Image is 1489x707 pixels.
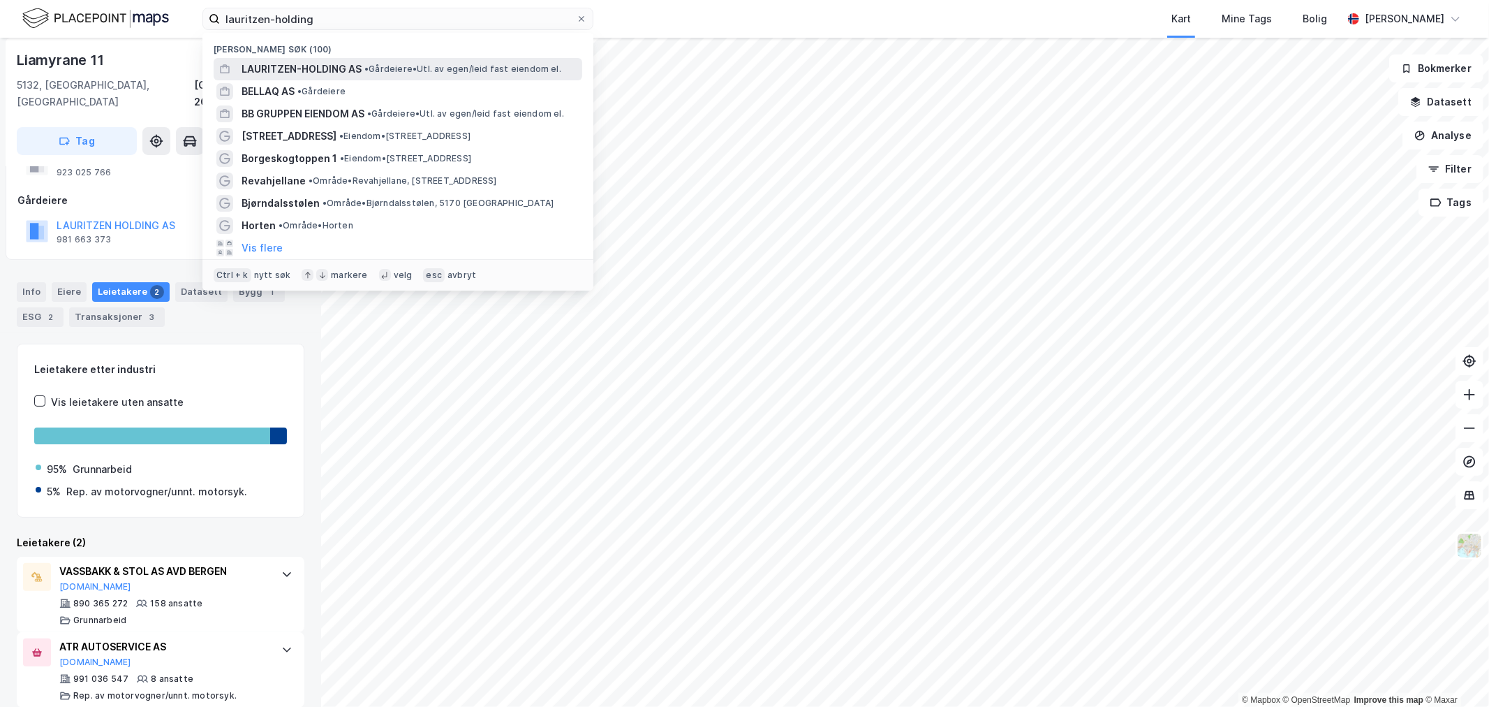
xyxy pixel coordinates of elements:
[339,131,343,141] span: •
[364,64,561,75] span: Gårdeiere • Utl. av egen/leid fast eiendom el.
[1242,695,1280,705] a: Mapbox
[233,282,285,302] div: Bygg
[1398,88,1483,116] button: Datasett
[51,394,184,411] div: Vis leietakere uten ansatte
[309,175,497,187] span: Område • Revahjellane, [STREET_ADDRESS]
[242,150,337,167] span: Borgeskogtoppen 1
[447,270,476,281] div: avbryt
[220,8,576,29] input: Søk på adresse, matrikkel, gårdeiere, leietakere eller personer
[297,86,302,96] span: •
[242,128,336,145] span: [STREET_ADDRESS]
[150,598,202,609] div: 158 ansatte
[323,198,327,208] span: •
[151,673,193,685] div: 8 ansatte
[202,33,593,58] div: [PERSON_NAME] søk (100)
[17,282,46,302] div: Info
[73,690,237,701] div: Rep. av motorvogner/unnt. motorsyk.
[57,234,111,245] div: 981 663 373
[242,173,306,189] span: Revahjellane
[73,673,128,685] div: 991 036 547
[73,615,126,626] div: Grunnarbeid
[1303,10,1327,27] div: Bolig
[1283,695,1351,705] a: OpenStreetMap
[265,285,279,299] div: 1
[17,77,194,110] div: 5132, [GEOGRAPHIC_DATA], [GEOGRAPHIC_DATA]
[47,483,61,500] div: 5%
[1365,10,1444,27] div: [PERSON_NAME]
[1354,695,1423,705] a: Improve this map
[17,307,64,327] div: ESG
[52,282,87,302] div: Eiere
[59,657,131,668] button: [DOMAIN_NAME]
[309,175,313,186] span: •
[242,217,276,234] span: Horten
[17,534,304,551] div: Leietakere (2)
[34,361,287,378] div: Leietakere etter industri
[17,127,137,155] button: Tag
[394,270,413,281] div: velg
[66,483,247,500] div: Rep. av motorvogner/unnt. motorsyk.
[145,310,159,324] div: 3
[44,310,58,324] div: 2
[59,563,267,580] div: VASSBAKK & STOL AS AVD BERGEN
[279,220,283,231] span: •
[423,268,445,282] div: esc
[59,581,131,592] button: [DOMAIN_NAME]
[175,282,228,302] div: Datasett
[339,131,471,142] span: Eiendom • [STREET_ADDRESS]
[297,86,346,97] span: Gårdeiere
[59,639,267,655] div: ATR AUTOSERVICE AS
[1389,54,1483,82] button: Bokmerker
[17,192,304,209] div: Gårdeiere
[1419,640,1489,707] div: Kontrollprogram for chat
[1402,122,1483,150] button: Analyse
[1418,189,1483,217] button: Tags
[340,153,344,163] span: •
[242,83,295,100] span: BELLAQ AS
[279,220,353,231] span: Område • Horten
[367,108,371,119] span: •
[92,282,170,302] div: Leietakere
[1416,155,1483,183] button: Filter
[22,6,169,31] img: logo.f888ab2527a4732fd821a326f86c7f29.svg
[242,240,283,256] button: Vis flere
[323,198,554,209] span: Område • Bjørndalsstølen, 5170 [GEOGRAPHIC_DATA]
[242,195,320,212] span: Bjørndalsstølen
[1222,10,1272,27] div: Mine Tags
[367,108,564,119] span: Gårdeiere • Utl. av egen/leid fast eiendom el.
[17,49,107,71] div: Liamyrane 11
[194,77,304,110] div: [GEOGRAPHIC_DATA], 207/101
[340,153,471,164] span: Eiendom • [STREET_ADDRESS]
[73,461,132,478] div: Grunnarbeid
[242,105,364,122] span: BB GRUPPEN EIENDOM AS
[364,64,369,74] span: •
[1419,640,1489,707] iframe: Chat Widget
[1456,532,1483,559] img: Z
[57,167,111,178] div: 923 025 766
[1171,10,1191,27] div: Kart
[254,270,291,281] div: nytt søk
[47,461,67,478] div: 95%
[331,270,367,281] div: markere
[214,268,251,282] div: Ctrl + k
[73,598,128,609] div: 890 365 272
[69,307,165,327] div: Transaksjoner
[242,61,362,78] span: LAURITZEN-HOLDING AS
[150,285,164,299] div: 2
